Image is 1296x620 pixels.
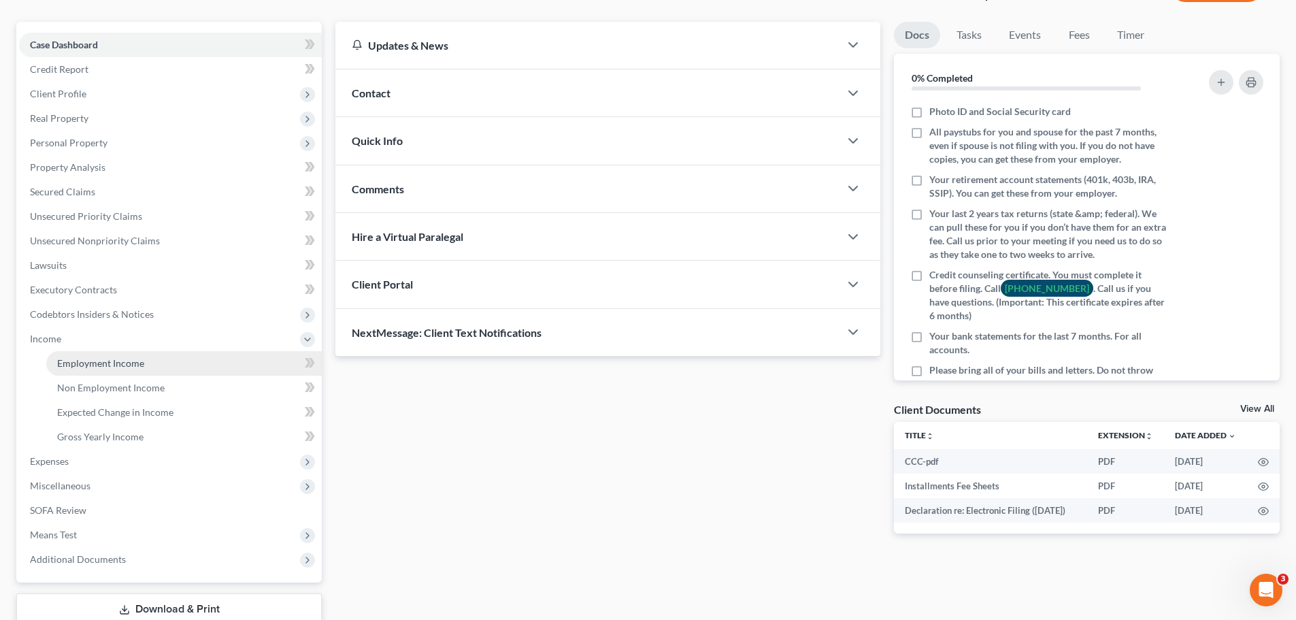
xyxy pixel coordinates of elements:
[30,480,90,491] span: Miscellaneous
[352,134,403,147] span: Quick Info
[352,182,404,195] span: Comments
[894,474,1087,498] td: Installments Fee Sheets
[352,326,542,339] span: NextMessage: Client Text Notifications
[30,529,77,540] span: Means Test
[1106,22,1155,48] a: Timer
[905,430,934,440] a: Titleunfold_more
[1228,432,1236,440] i: expand_more
[30,137,107,148] span: Personal Property
[1278,574,1289,585] span: 3
[19,57,322,82] a: Credit Report
[46,351,322,376] a: Employment Income
[929,207,1172,261] span: Your last 2 years tax returns (state &amp; federal). We can pull these for you if you don’t have ...
[19,180,322,204] a: Secured Claims
[352,38,823,52] div: Updates & News
[1145,432,1153,440] i: unfold_more
[929,105,1071,118] span: Photo ID and Social Security card
[1087,498,1164,523] td: PDF
[894,22,940,48] a: Docs
[929,363,1172,391] span: Please bring all of your bills and letters. Do not throw them away.
[912,72,973,84] strong: 0% Completed
[1164,449,1247,474] td: [DATE]
[1250,574,1282,606] iframe: Intercom live chat
[894,449,1087,474] td: CCC-pdf
[30,553,126,565] span: Additional Documents
[30,39,98,50] span: Case Dashboard
[30,161,105,173] span: Property Analysis
[30,504,86,516] span: SOFA Review
[352,86,391,99] span: Contact
[46,376,322,400] a: Non Employment Income
[30,88,86,99] span: Client Profile
[46,400,322,425] a: Expected Change in Income
[929,268,1172,323] span: Credit counseling certificate. You must complete it before filing. Call . Call us if you have que...
[19,253,322,278] a: Lawsuits
[30,259,67,271] span: Lawsuits
[57,406,173,418] span: Expected Change in Income
[929,173,1172,200] span: Your retirement account statements (401k, 403b, IRA, SSIP). You can get these from your employer.
[894,498,1087,523] td: Declaration re: Electronic Filing ([DATE])
[30,186,95,197] span: Secured Claims
[19,229,322,253] a: Unsecured Nonpriority Claims
[57,382,165,393] span: Non Employment Income
[30,112,88,124] span: Real Property
[926,432,934,440] i: unfold_more
[894,402,981,417] div: Client Documents
[1087,449,1164,474] td: PDF
[19,278,322,302] a: Executory Contracts
[1240,404,1274,414] a: View All
[1087,474,1164,498] td: PDF
[1164,498,1247,523] td: [DATE]
[19,204,322,229] a: Unsecured Priority Claims
[998,22,1052,48] a: Events
[1098,430,1153,440] a: Extensionunfold_more
[57,431,144,442] span: Gross Yearly Income
[19,498,322,523] a: SOFA Review
[946,22,993,48] a: Tasks
[1175,430,1236,440] a: Date Added expand_more
[57,357,144,369] span: Employment Income
[30,284,117,295] span: Executory Contracts
[929,329,1172,357] span: Your bank statements for the last 7 months. For all accounts.
[19,155,322,180] a: Property Analysis
[46,425,322,449] a: Gross Yearly Income
[352,278,413,291] span: Client Portal
[30,235,160,246] span: Unsecured Nonpriority Claims
[1164,474,1247,498] td: [DATE]
[352,230,463,243] span: Hire a Virtual Paralegal
[929,125,1172,166] span: All paystubs for you and spouse for the past 7 months, even if spouse is not filing with you. If ...
[19,33,322,57] a: Case Dashboard
[30,63,88,75] span: Credit Report
[30,333,61,344] span: Income
[30,308,154,320] span: Codebtors Insiders & Notices
[1057,22,1101,48] a: Fees
[30,455,69,467] span: Expenses
[1001,280,1093,297] a: [PHONE_NUMBER]
[30,210,142,222] span: Unsecured Priority Claims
